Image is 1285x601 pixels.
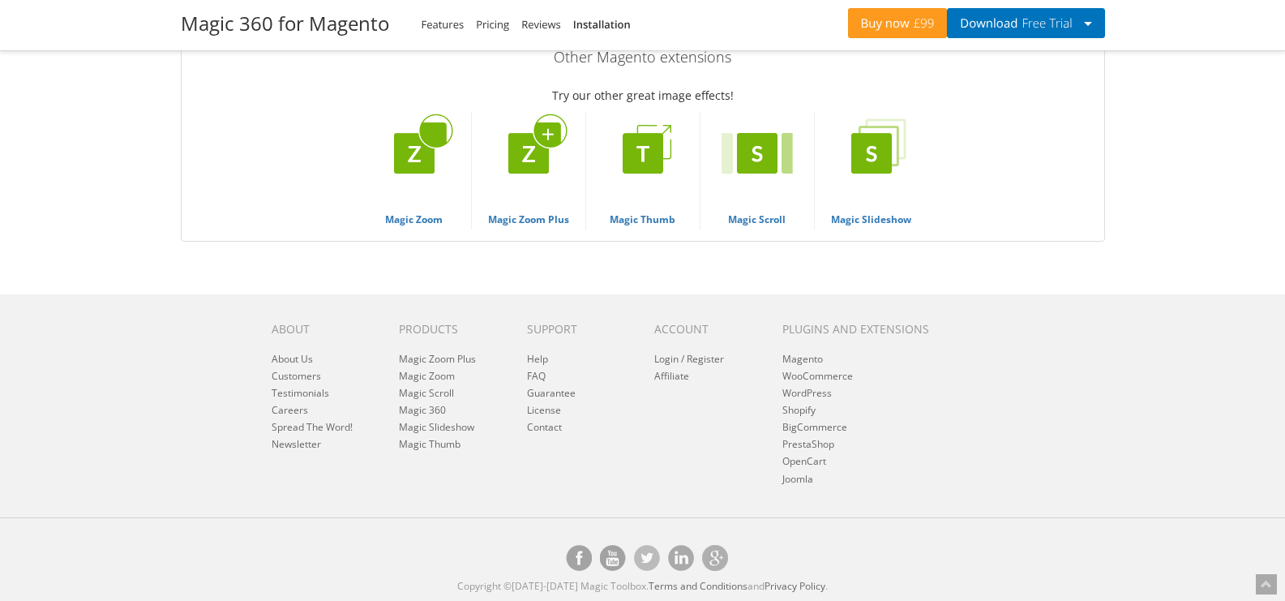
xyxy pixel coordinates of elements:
a: FAQ [527,369,546,383]
a: Login / Register [654,352,724,366]
a: Magic Zoom [374,113,455,229]
a: Shopify [782,403,816,417]
a: Magic Slideshow [399,420,474,434]
a: Magic Zoom Plus [399,352,476,366]
a: Reviews [521,17,561,32]
h6: Support [527,323,630,335]
img: Magic Thumb [602,113,683,194]
img: Magic Zoom Plus [488,113,569,194]
a: Contact [527,420,562,434]
a: Features [422,17,465,32]
a: WooCommerce [782,369,853,383]
a: Newsletter [272,437,321,451]
a: Magento [782,352,823,366]
button: DownloadFree Trial [947,8,1104,38]
a: Help [527,352,548,366]
p: Try our other great image effects! [194,86,1092,105]
a: Magic 360 [399,403,446,417]
img: Magic Slideshow [831,113,912,194]
a: Magic Scroll [717,113,798,229]
a: Spread The Word! [272,420,353,434]
a: Magic Toolbox's Twitter account [634,545,660,571]
h6: Plugins and extensions [782,323,949,335]
a: Guarantee [527,386,576,400]
span: Free Trial [1017,17,1072,30]
h4: Other Magento extensions [182,49,1104,66]
a: Pricing [476,17,509,32]
span: £99 [910,17,935,30]
a: Magic Toolbox on Google+ [702,545,728,571]
a: Testimonials [272,386,329,400]
img: Magic Scroll [717,113,798,194]
a: Magic Toolbox on [DOMAIN_NAME] [600,545,626,571]
a: Magic Slideshow [831,113,912,229]
a: Magic Thumb [399,437,460,451]
a: Joomla [782,472,813,486]
a: License [527,403,561,417]
a: Magic Zoom [399,369,455,383]
a: Buy now£99 [848,8,948,38]
a: Careers [272,403,308,417]
a: Privacy Policy [765,579,825,593]
a: PrestaShop [782,437,834,451]
a: Customers [272,369,321,383]
a: WordPress [782,386,832,400]
a: Magic Toolbox on [DOMAIN_NAME] [668,545,694,571]
a: Magic Zoom Plus [488,113,569,229]
a: Terms and Conditions [649,579,747,593]
h2: Magic 360 for Magento [181,12,389,36]
a: About Us [272,352,313,366]
h6: About [272,323,375,335]
img: Magic Zoom [374,113,455,194]
a: BigCommerce [782,420,847,434]
a: Magic Scroll [399,386,454,400]
h6: Account [654,323,757,335]
a: Affiliate [654,369,689,383]
a: Magic Thumb [602,113,683,229]
a: Installation [573,17,631,32]
a: OpenCart [782,454,826,468]
h6: Products [399,323,502,335]
a: Magic Toolbox on Facebook [566,545,592,571]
